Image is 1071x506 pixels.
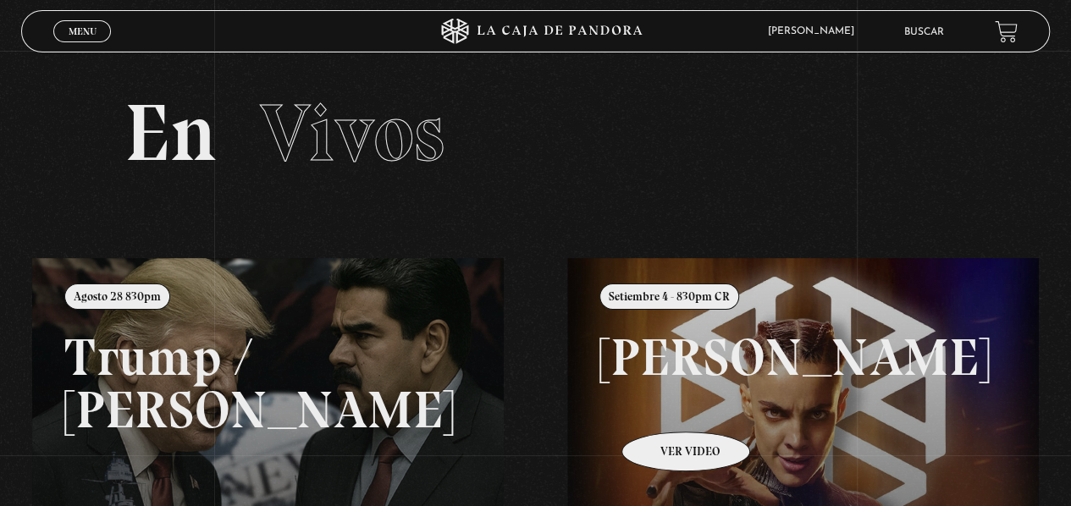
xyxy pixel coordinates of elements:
a: View your shopping cart [995,19,1018,42]
h2: En [124,93,947,173]
span: [PERSON_NAME] [759,26,871,36]
span: Cerrar [63,41,102,52]
a: Buscar [904,27,944,37]
span: Vivos [260,85,444,181]
span: Menu [69,26,97,36]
